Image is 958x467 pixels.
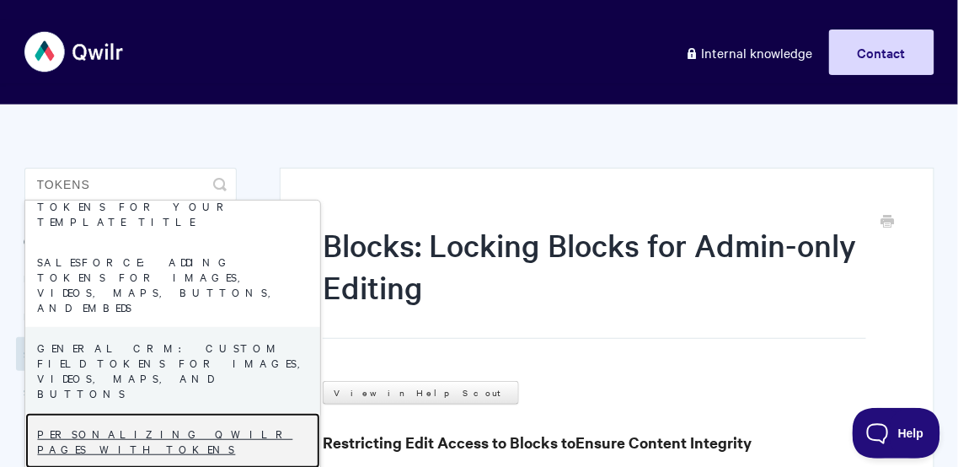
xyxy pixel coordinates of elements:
[24,20,125,83] img: Qwilr Help Center
[323,432,575,453] strong: Restricting Edit Access to Blocks to
[829,30,934,75] a: Contact
[16,337,177,371] a: Securing Your Pages
[673,30,826,75] a: Internal knowledge
[25,170,320,241] a: Salesforce: Formatting Tokens for your Template title
[25,241,320,327] a: Salesforce: Adding Tokens for Images, Videos, Maps, Buttons, and Embeds
[323,381,519,405] a: View in Help Scout
[323,223,865,339] h1: Blocks: Locking Blocks for Admin-only Editing
[25,327,320,413] a: General CRM: Custom field tokens for images, videos, maps, and buttons
[853,408,941,459] iframe: Toggle Customer Support
[881,213,895,232] a: Print this Article
[323,431,891,454] h3: Ensure Content Integrity
[24,168,238,201] input: Search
